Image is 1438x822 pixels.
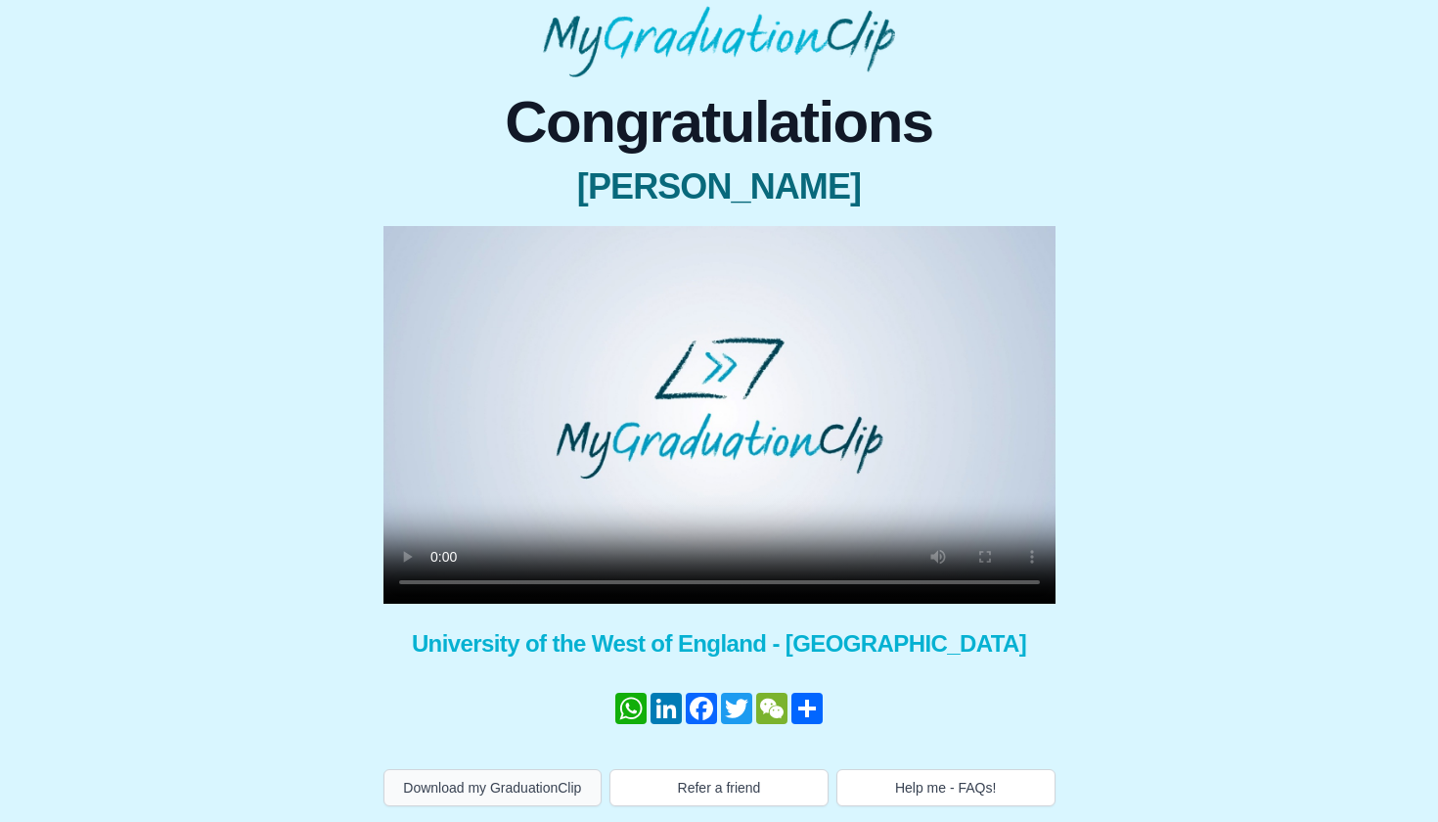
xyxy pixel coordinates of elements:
[684,693,719,724] a: Facebook
[383,167,1056,206] span: [PERSON_NAME]
[649,693,684,724] a: LinkedIn
[609,769,829,806] button: Refer a friend
[383,628,1056,660] span: University of the West of England - [GEOGRAPHIC_DATA]
[789,693,825,724] a: Share
[719,693,754,724] a: Twitter
[836,769,1056,806] button: Help me - FAQs!
[383,769,603,806] button: Download my GraduationClip
[754,693,789,724] a: WeChat
[383,93,1056,152] span: Congratulations
[613,693,649,724] a: WhatsApp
